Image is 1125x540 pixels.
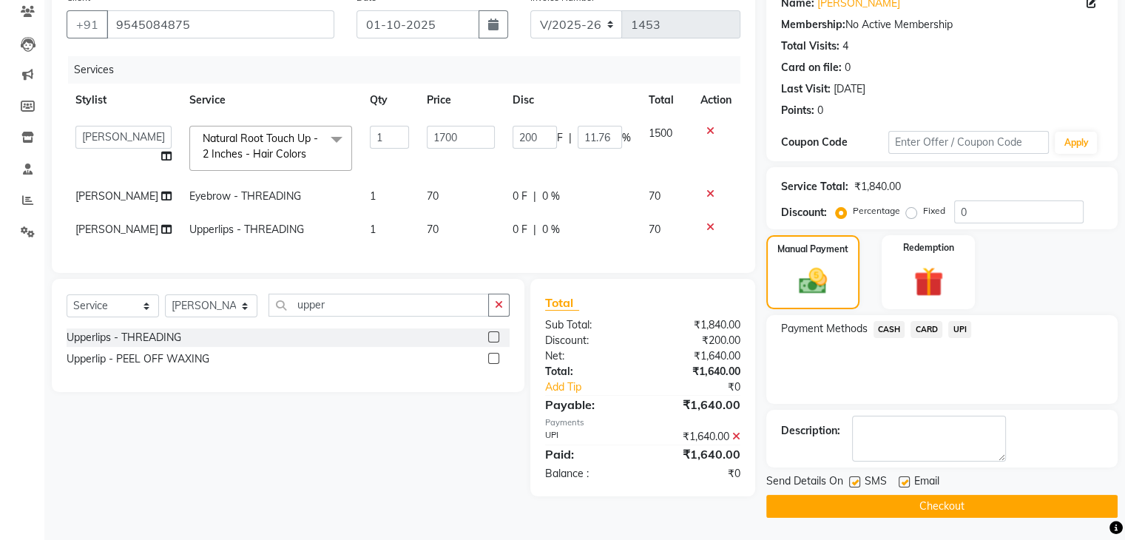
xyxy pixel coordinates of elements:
span: 70 [649,189,661,203]
div: ₹200.00 [643,333,751,348]
span: | [569,130,572,146]
div: ₹1,840.00 [854,179,901,195]
th: Stylist [67,84,180,117]
div: Card on file: [781,60,842,75]
span: 0 F [513,222,527,237]
div: [DATE] [834,81,865,97]
div: Payable: [534,396,643,414]
span: Upperlips - THREADING [189,223,304,236]
span: 0 % [542,222,560,237]
div: Description: [781,423,840,439]
th: Service [180,84,361,117]
span: % [622,130,631,146]
div: Balance : [534,466,643,482]
span: | [533,189,536,204]
input: Search by Name/Mobile/Email/Code [107,10,334,38]
th: Price [418,84,504,117]
button: Apply [1055,132,1097,154]
span: 70 [427,223,439,236]
div: Coupon Code [781,135,888,150]
label: Percentage [853,204,900,217]
div: ₹1,640.00 [643,445,751,463]
th: Disc [504,84,640,117]
th: Qty [361,84,419,117]
span: 0 % [542,189,560,204]
button: Checkout [766,495,1118,518]
span: 70 [649,223,661,236]
span: 0 F [513,189,527,204]
a: Add Tip [534,379,661,395]
span: Email [914,473,939,492]
span: | [533,222,536,237]
span: 1500 [649,126,672,140]
span: SMS [865,473,887,492]
div: Total Visits: [781,38,839,54]
div: No Active Membership [781,17,1103,33]
div: Services [68,56,751,84]
div: Points: [781,103,814,118]
span: [PERSON_NAME] [75,223,158,236]
button: +91 [67,10,108,38]
span: Send Details On [766,473,843,492]
div: Last Visit: [781,81,831,97]
span: 1 [370,223,376,236]
span: [PERSON_NAME] [75,189,158,203]
span: CARD [911,321,942,338]
span: CASH [874,321,905,338]
span: UPI [948,321,971,338]
img: _cash.svg [790,265,836,297]
div: Discount: [534,333,643,348]
div: ₹1,840.00 [643,317,751,333]
div: Paid: [534,445,643,463]
span: Total [545,295,579,311]
div: Membership: [781,17,845,33]
div: ₹1,640.00 [643,348,751,364]
div: ₹0 [661,379,751,395]
label: Manual Payment [777,243,848,256]
div: ₹1,640.00 [643,364,751,379]
div: 0 [845,60,851,75]
label: Fixed [923,204,945,217]
div: Service Total: [781,179,848,195]
div: Total: [534,364,643,379]
input: Enter Offer / Coupon Code [888,131,1050,154]
div: Discount: [781,205,827,220]
div: UPI [534,429,643,445]
div: ₹0 [643,466,751,482]
div: 0 [817,103,823,118]
div: ₹1,640.00 [643,429,751,445]
input: Search or Scan [268,294,489,317]
div: Upperlips - THREADING [67,330,181,345]
th: Action [692,84,740,117]
div: Upperlip - PEEL OFF WAXING [67,351,209,367]
div: 4 [842,38,848,54]
div: Payments [545,416,740,429]
span: 1 [370,189,376,203]
span: Natural Root Touch Up - 2 Inches - Hair Colors [203,132,318,161]
span: F [557,130,563,146]
div: Sub Total: [534,317,643,333]
div: ₹1,640.00 [643,396,751,414]
a: x [306,147,313,161]
th: Total [640,84,692,117]
span: 70 [427,189,439,203]
label: Redemption [903,241,954,254]
img: _gift.svg [905,263,953,300]
span: Eyebrow - THREADING [189,189,301,203]
div: Net: [534,348,643,364]
span: Payment Methods [781,321,868,337]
